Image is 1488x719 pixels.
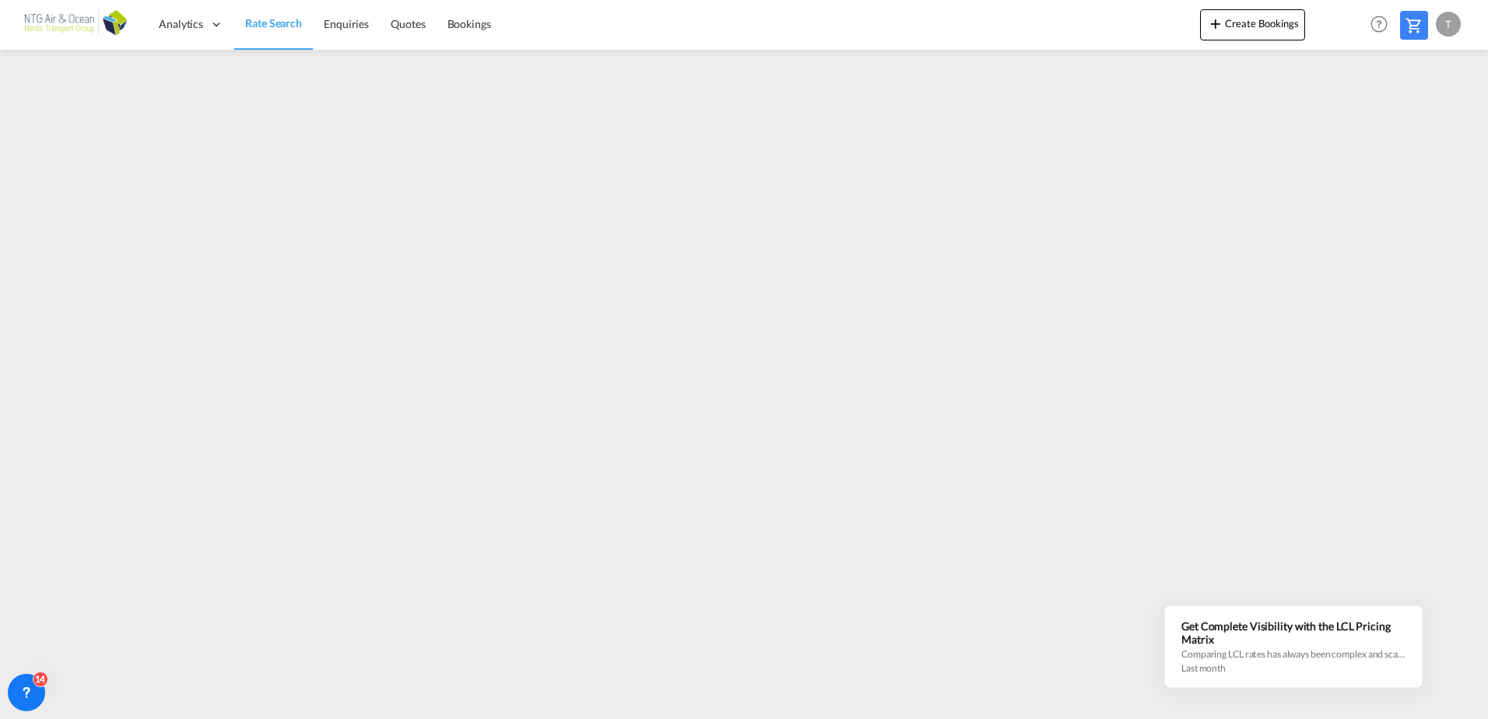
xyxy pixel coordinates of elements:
[324,17,369,30] span: Enquiries
[245,16,302,30] span: Rate Search
[447,17,491,30] span: Bookings
[1366,11,1392,37] span: Help
[1436,12,1461,37] div: t
[23,7,128,42] img: af31b1c0b01f11ecbc353f8e72265e29.png
[1200,9,1305,40] button: icon-plus 400-fgCreate Bookings
[1366,11,1400,39] div: Help
[391,17,425,30] span: Quotes
[159,16,203,32] span: Analytics
[1206,14,1225,33] md-icon: icon-plus 400-fg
